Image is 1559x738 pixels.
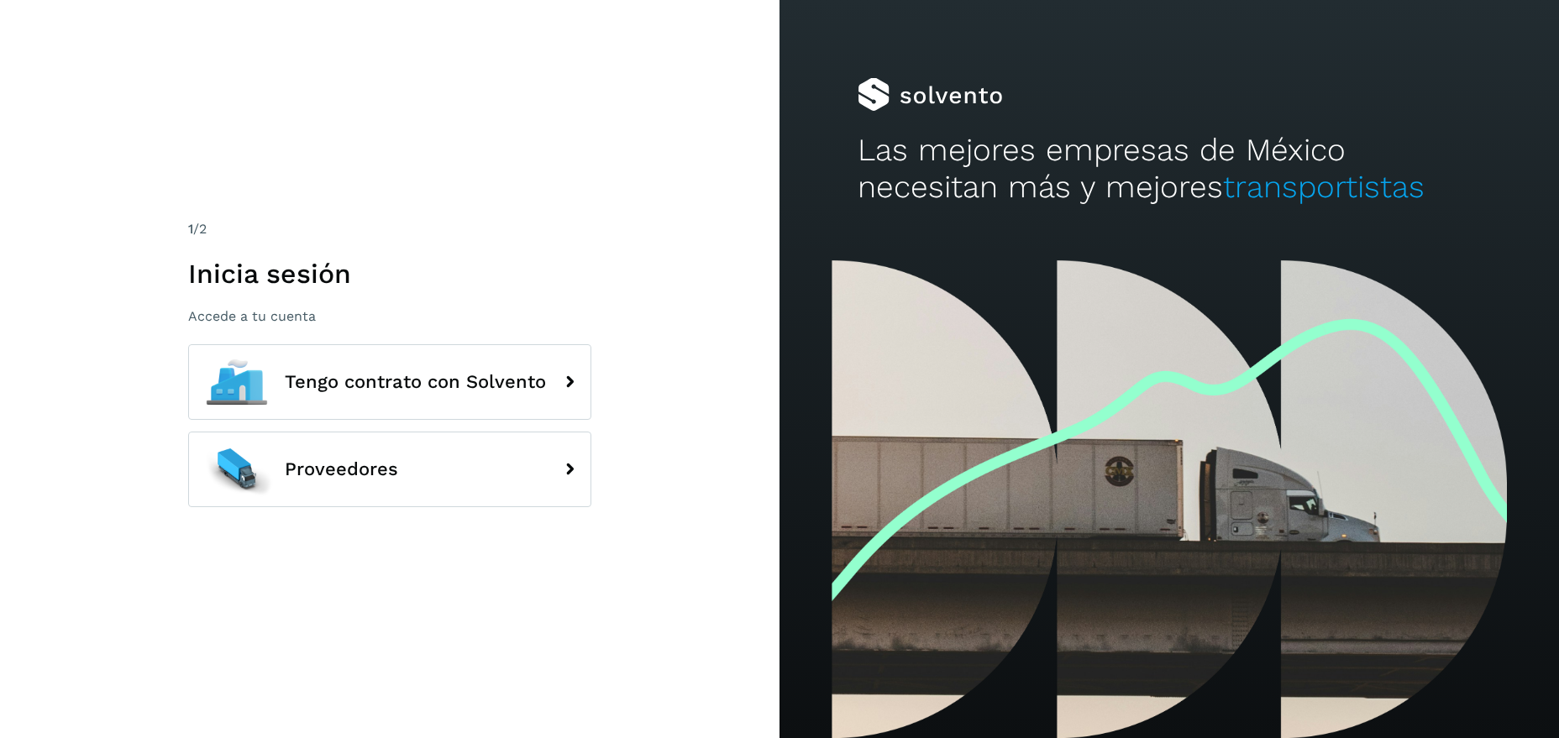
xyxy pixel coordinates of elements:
span: Tengo contrato con Solvento [285,372,546,392]
h2: Las mejores empresas de México necesitan más y mejores [858,132,1481,207]
span: transportistas [1223,169,1425,205]
span: Proveedores [285,459,398,479]
span: 1 [188,221,193,237]
h1: Inicia sesión [188,258,591,290]
button: Proveedores [188,432,591,507]
p: Accede a tu cuenta [188,308,591,324]
div: /2 [188,219,591,239]
button: Tengo contrato con Solvento [188,344,591,420]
